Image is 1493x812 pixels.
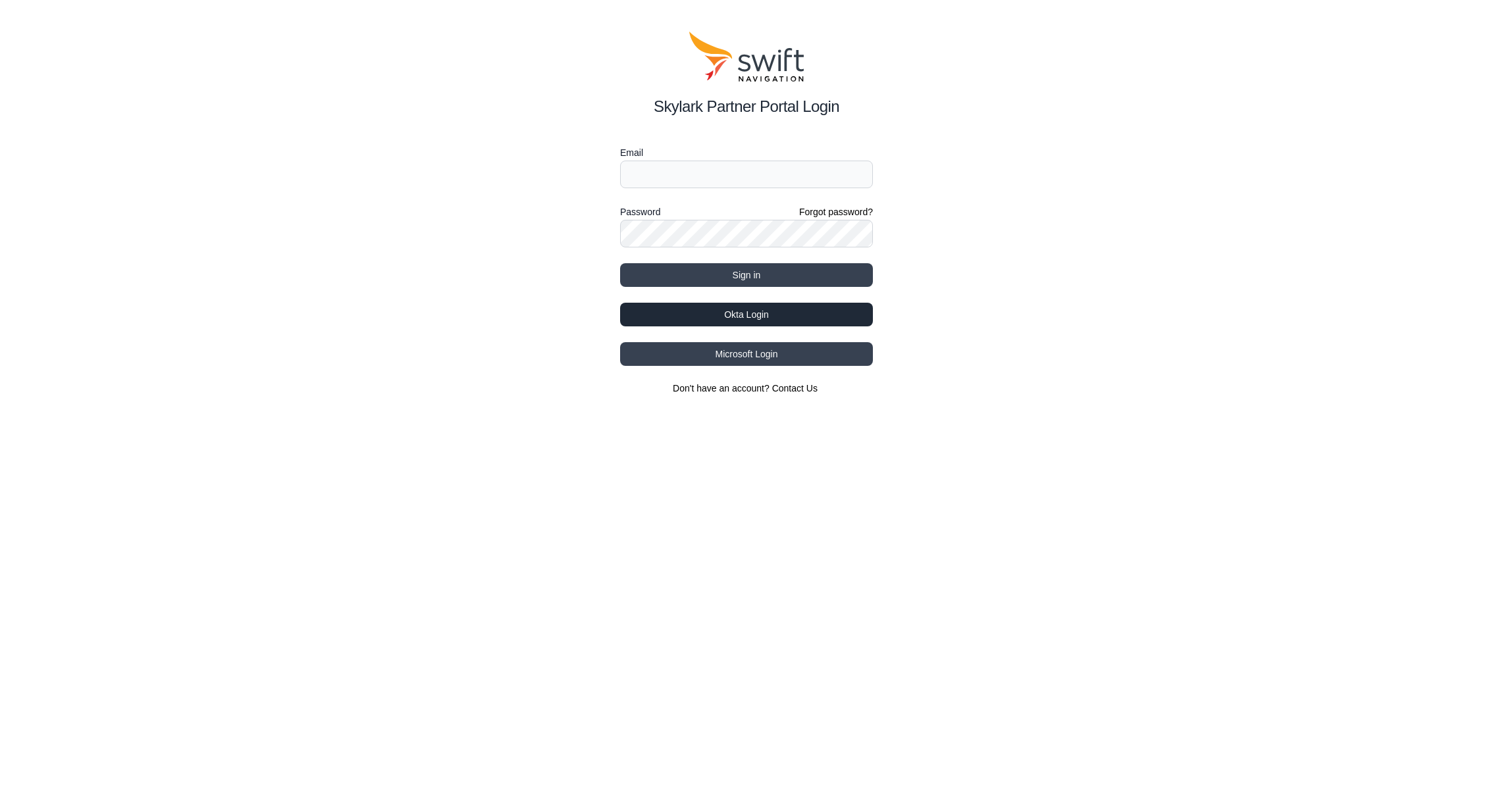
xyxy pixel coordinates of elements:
button: Okta Login [620,303,873,326]
label: Password [620,204,660,220]
button: Microsoft Login [620,342,873,366]
label: Email [620,145,873,161]
button: Sign in [620,263,873,287]
section: Don't have an account? [620,382,873,395]
h2: Skylark Partner Portal Login [620,95,873,118]
a: Contact Us [772,383,818,393]
a: Forgot password? [799,205,873,218]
